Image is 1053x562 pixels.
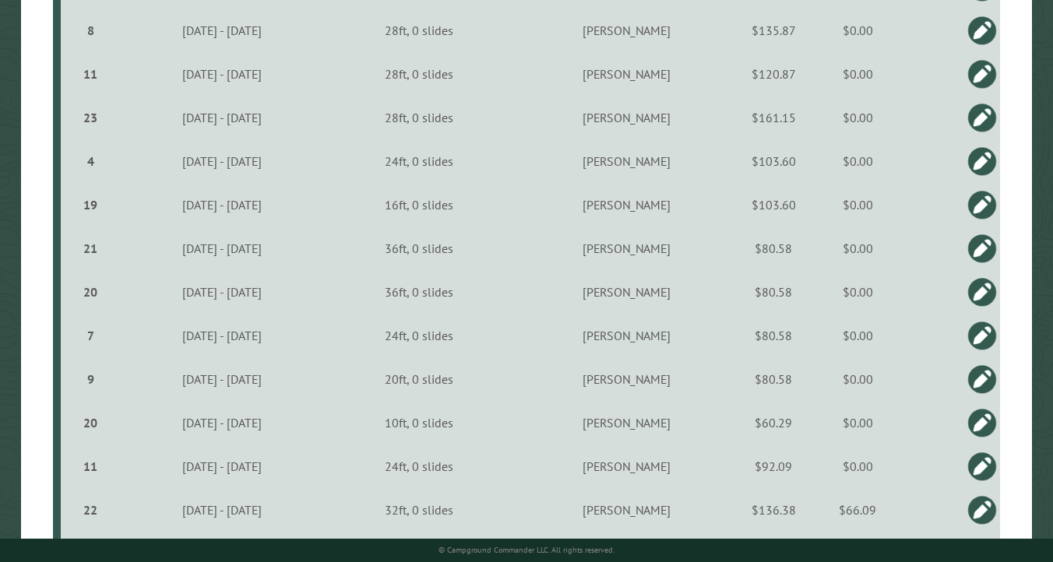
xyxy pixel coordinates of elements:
td: [PERSON_NAME] [511,401,743,444]
div: 9 [67,371,115,387]
div: [DATE] - [DATE] [120,153,326,169]
td: $135.87 [742,9,805,52]
div: 20 [67,415,115,430]
td: $103.60 [742,139,805,183]
td: 16ft, 0 slides [327,183,510,227]
div: [DATE] - [DATE] [120,110,326,125]
td: [PERSON_NAME] [511,357,743,401]
div: [DATE] - [DATE] [120,415,326,430]
div: 11 [67,66,115,82]
div: [DATE] - [DATE] [120,328,326,343]
td: [PERSON_NAME] [511,183,743,227]
div: [DATE] - [DATE] [120,66,326,82]
td: $0.00 [805,9,910,52]
small: © Campground Commander LLC. All rights reserved. [438,545,615,555]
td: $80.58 [742,314,805,357]
td: $60.29 [742,401,805,444]
td: $120.87 [742,52,805,96]
td: $80.58 [742,227,805,270]
td: [PERSON_NAME] [511,444,743,488]
td: $0.00 [805,270,910,314]
div: 23 [67,110,115,125]
td: 24ft, 0 slides [327,444,510,488]
div: 21 [67,241,115,256]
td: [PERSON_NAME] [511,270,743,314]
div: [DATE] - [DATE] [120,458,326,474]
td: [PERSON_NAME] [511,139,743,183]
td: [PERSON_NAME] [511,488,743,532]
td: $0.00 [805,314,910,357]
td: $0.00 [805,139,910,183]
div: 7 [67,328,115,343]
td: 10ft, 0 slides [327,401,510,444]
div: 19 [67,197,115,213]
td: $103.60 [742,183,805,227]
td: $0.00 [805,227,910,270]
td: $0.00 [805,52,910,96]
td: $136.38 [742,488,805,532]
td: $0.00 [805,183,910,227]
div: [DATE] - [DATE] [120,241,326,256]
td: [PERSON_NAME] [511,314,743,357]
td: $0.00 [805,401,910,444]
div: [DATE] - [DATE] [120,371,326,387]
div: [DATE] - [DATE] [120,284,326,300]
td: $66.09 [805,488,910,532]
div: [DATE] - [DATE] [120,197,326,213]
td: $0.00 [805,96,910,139]
div: 8 [67,23,115,38]
td: 28ft, 0 slides [327,9,510,52]
td: [PERSON_NAME] [511,96,743,139]
td: [PERSON_NAME] [511,9,743,52]
td: 24ft, 0 slides [327,314,510,357]
td: [PERSON_NAME] [511,227,743,270]
td: $80.58 [742,357,805,401]
td: 24ft, 0 slides [327,139,510,183]
td: $0.00 [805,357,910,401]
td: [PERSON_NAME] [511,52,743,96]
td: 28ft, 0 slides [327,52,510,96]
div: [DATE] - [DATE] [120,23,326,38]
div: 22 [67,502,115,518]
div: 20 [67,284,115,300]
td: $80.58 [742,270,805,314]
td: 36ft, 0 slides [327,227,510,270]
div: 11 [67,458,115,474]
td: 28ft, 0 slides [327,96,510,139]
td: 36ft, 0 slides [327,270,510,314]
td: $161.15 [742,96,805,139]
div: [DATE] - [DATE] [120,502,326,518]
td: 32ft, 0 slides [327,488,510,532]
td: 20ft, 0 slides [327,357,510,401]
td: $0.00 [805,444,910,488]
div: 4 [67,153,115,169]
td: $92.09 [742,444,805,488]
